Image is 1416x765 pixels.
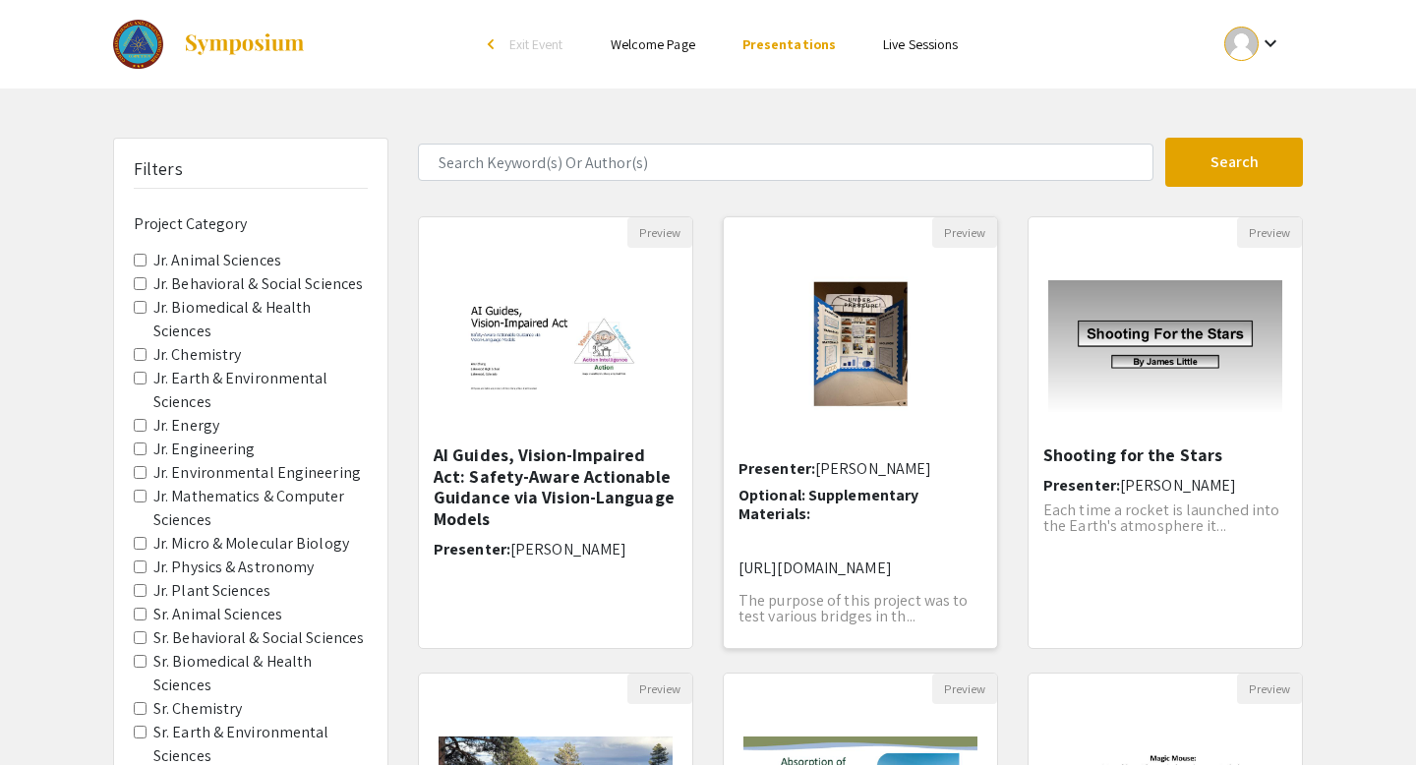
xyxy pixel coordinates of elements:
button: Preview [1237,217,1302,248]
label: Jr. Chemistry [153,343,241,367]
img: <p>Shooting for the Stars</p> [1029,261,1302,432]
input: Search Keyword(s) Or Author(s) [418,144,1153,181]
label: Sr. Behavioral & Social Sciences [153,626,364,650]
label: Jr. Physics & Astronomy [153,556,314,579]
mat-icon: Expand account dropdown [1259,31,1282,55]
button: Preview [1237,674,1302,704]
h5: AI Guides, Vision-Impaired Act: Safety-Aware Actionable Guidance via Vision-Language Models [434,444,678,529]
h5: Under Pressure [738,428,982,449]
div: Open Presentation <p>Shooting for the Stars</p> [1028,216,1303,649]
img: <p><strong style="color: rgb(0, 0, 0);">AI Guides, Vision-Impaired Act: Safety-Aware Actionable G... [434,248,677,444]
a: Welcome Page [611,35,695,53]
span: Each time a rocket is launched into the Earth's atmosphere it... [1043,500,1280,536]
a: Live Sessions [883,35,958,53]
div: Open Presentation <p><strong style="color: rgb(0, 0, 0);">AI Guides, Vision-Impaired Act: Safety-... [418,216,693,649]
h5: Shooting for the Stars [1043,444,1287,466]
label: Sr. Animal Sciences [153,603,282,626]
label: Jr. Engineering [153,438,256,461]
label: Jr. Environmental Engineering [153,461,361,485]
h6: Presenter: [434,540,678,559]
div: Open Presentation <p>Under Pressure</p> [723,216,998,649]
iframe: Chat [15,677,84,750]
h5: Filters [134,158,183,180]
button: Preview [627,217,692,248]
img: 2025 Colorado Science and Engineering Fair [113,20,163,69]
label: Sr. Biomedical & Health Sciences [153,650,368,697]
label: Jr. Behavioral & Social Sciences [153,272,363,296]
span: Optional: Supplementary Materials: [738,485,918,524]
button: Preview [932,674,997,704]
label: Jr. Energy [153,414,219,438]
label: Jr. Animal Sciences [153,249,281,272]
label: Sr. Chemistry [153,697,242,721]
label: Jr. Earth & Environmental Sciences [153,367,368,414]
span: The purpose of this project was to test various bridges in th... [738,590,968,626]
span: [PERSON_NAME] [1120,475,1236,496]
span: [PERSON_NAME] [510,539,626,559]
h6: Presenter: [1043,476,1287,495]
button: Search [1165,138,1303,187]
img: Symposium by ForagerOne [183,32,306,56]
span: Exit Event [509,35,563,53]
button: Preview [627,674,692,704]
h6: Project Category [134,214,368,233]
p: [URL][DOMAIN_NAME] [738,559,982,577]
label: Jr. Micro & Molecular Biology [153,532,349,556]
label: Jr. Plant Sciences [153,579,270,603]
button: Expand account dropdown [1204,22,1303,66]
a: 2025 Colorado Science and Engineering Fair [113,20,306,69]
label: Jr. Biomedical & Health Sciences [153,296,368,343]
span: [PERSON_NAME] [815,458,931,479]
a: Presentations [742,35,836,53]
img: <p>Under Pressure</p> [780,248,941,444]
button: Preview [932,217,997,248]
h6: Presenter: [738,459,982,478]
div: arrow_back_ios [488,38,500,50]
label: Jr. Mathematics & Computer Sciences [153,485,368,532]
